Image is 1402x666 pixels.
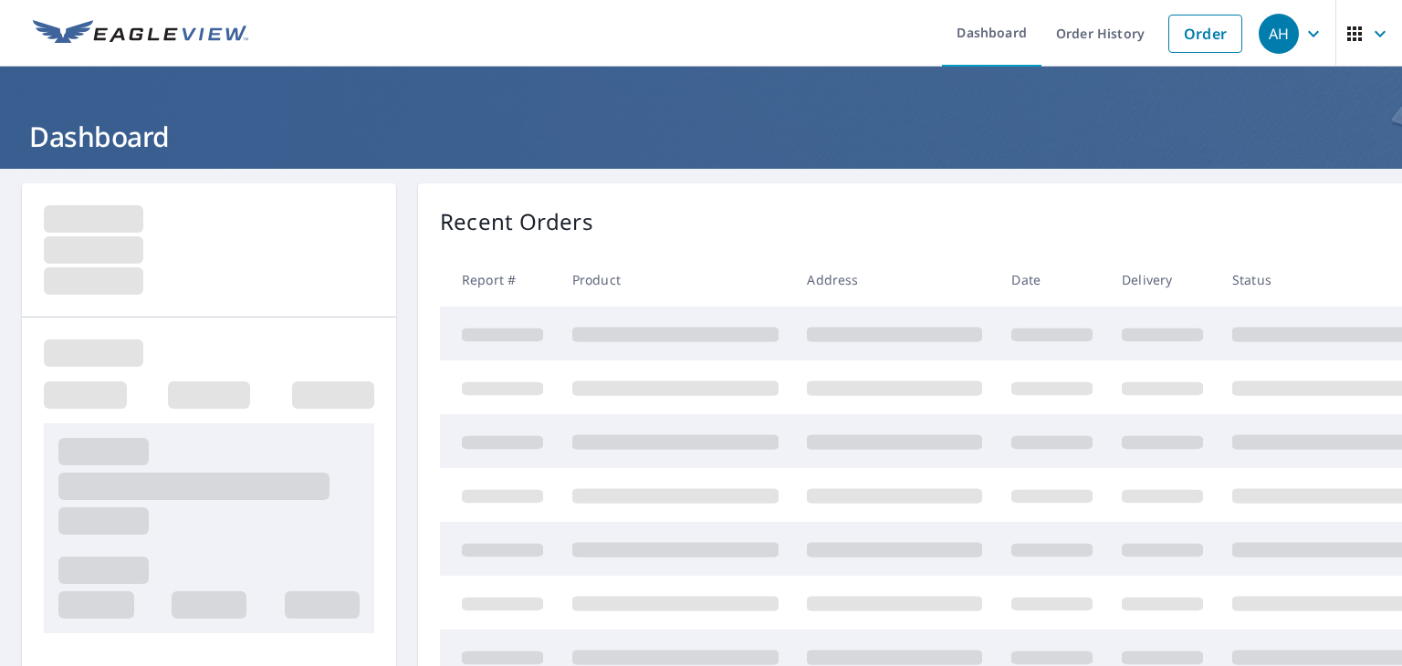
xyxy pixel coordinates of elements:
div: AH [1259,14,1299,54]
a: Order [1168,15,1242,53]
th: Delivery [1107,253,1218,307]
h1: Dashboard [22,118,1380,155]
th: Date [997,253,1107,307]
img: EV Logo [33,20,248,47]
p: Recent Orders [440,205,593,238]
th: Address [792,253,997,307]
th: Report # [440,253,558,307]
th: Product [558,253,793,307]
